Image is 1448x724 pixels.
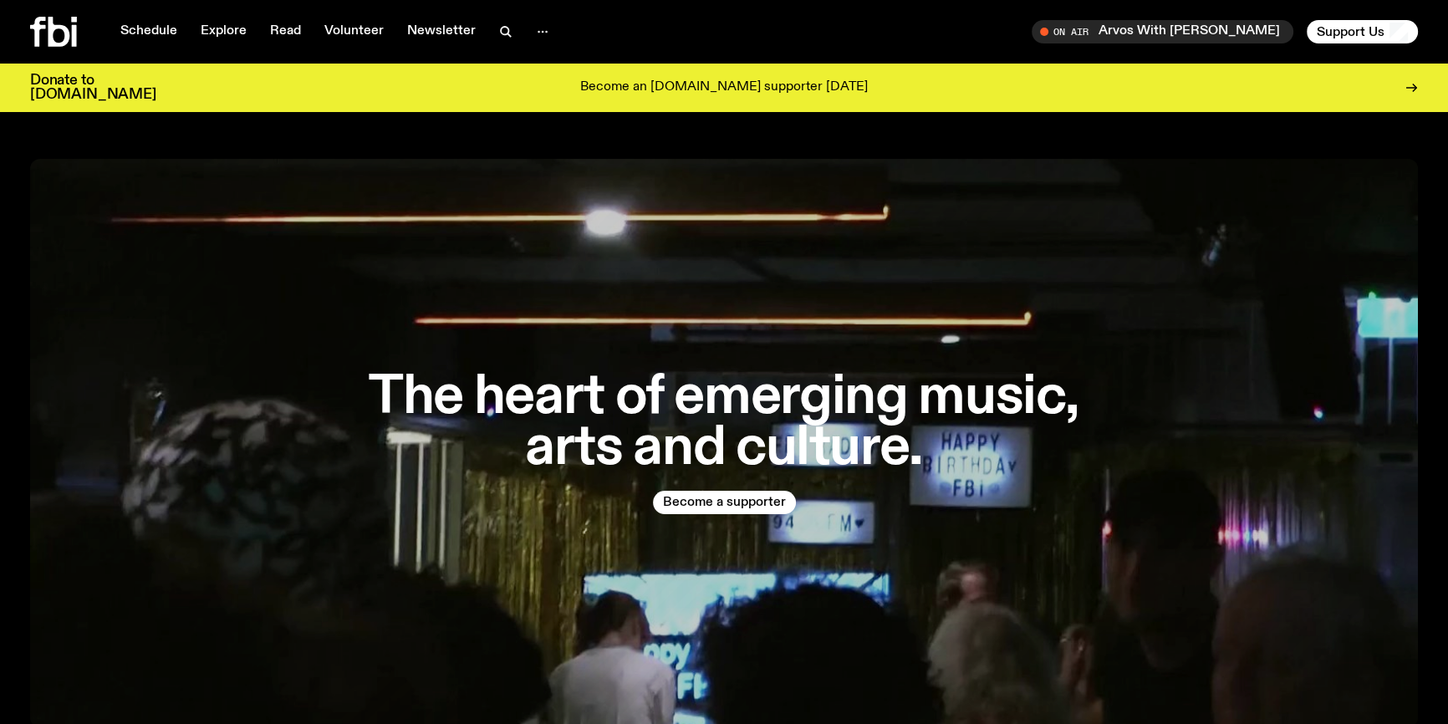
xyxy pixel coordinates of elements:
[191,20,257,43] a: Explore
[349,372,1099,474] h1: The heart of emerging music, arts and culture.
[397,20,486,43] a: Newsletter
[314,20,394,43] a: Volunteer
[1032,20,1293,43] button: On AirArvos With [PERSON_NAME]
[1307,20,1418,43] button: Support Us
[580,80,868,95] p: Become an [DOMAIN_NAME] supporter [DATE]
[30,74,156,102] h3: Donate to [DOMAIN_NAME]
[1317,24,1384,39] span: Support Us
[653,491,796,514] button: Become a supporter
[110,20,187,43] a: Schedule
[260,20,311,43] a: Read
